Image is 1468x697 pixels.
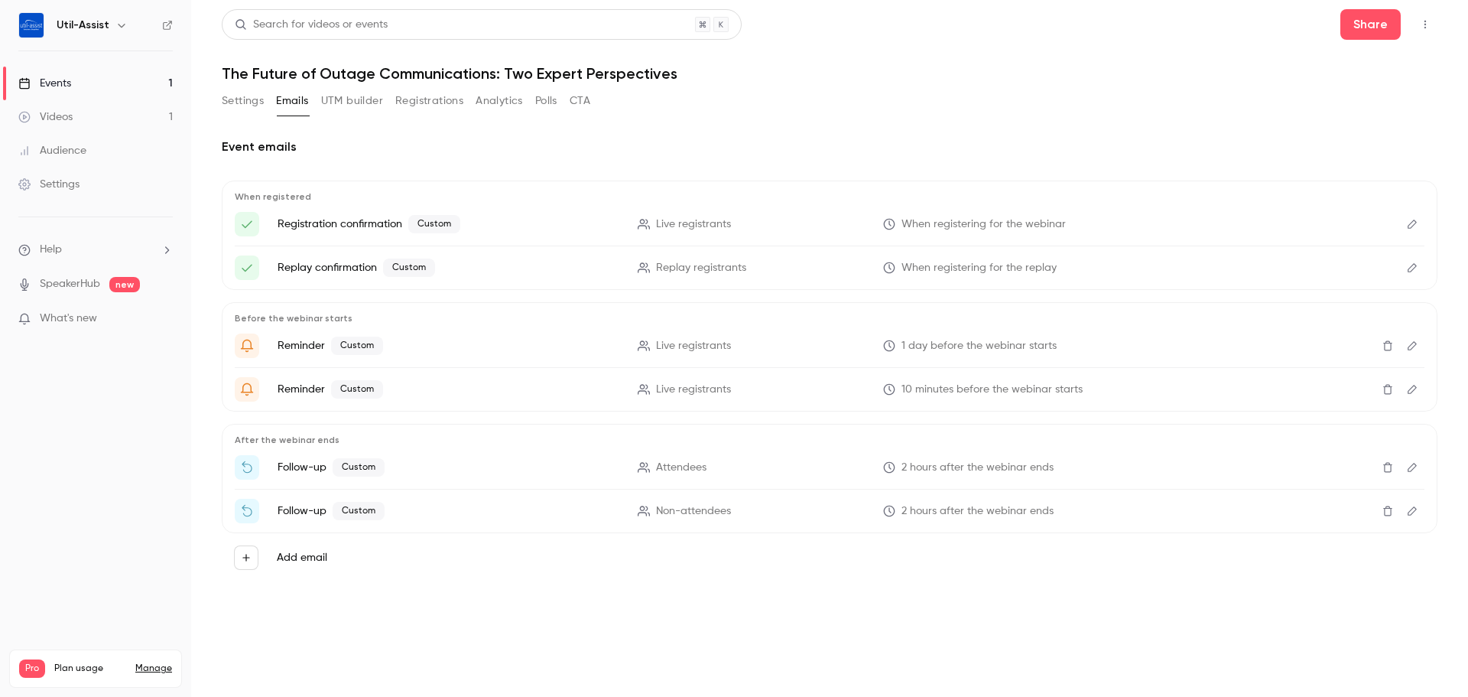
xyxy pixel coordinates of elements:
[154,312,173,326] iframe: Noticeable Trigger
[276,89,308,113] button: Emails
[476,89,523,113] button: Analytics
[901,338,1057,354] span: 1 day before the webinar starts
[18,177,80,192] div: Settings
[278,380,619,399] p: Reminder
[222,89,264,113] button: Settings
[18,143,86,158] div: Audience
[656,503,731,519] span: Non-attendees
[1400,212,1424,236] button: Edit
[331,380,383,399] span: Custom
[1375,377,1400,402] button: Delete
[19,13,44,37] img: Util-Assist
[1400,499,1424,523] button: Edit
[235,377,1424,402] li: "{{ event_name }}" is About to Start!
[57,18,109,33] h6: Util-Assist
[656,338,731,354] span: Live registrants
[235,256,1424,280] li: Watch the {{ event_name }} Replay
[1375,334,1400,358] button: Delete
[1375,455,1400,480] button: Delete
[331,337,383,355] span: Custom
[1375,499,1400,523] button: Delete
[235,455,1424,480] li: Thanks for attending {{ event_name }}
[278,337,619,355] p: Reminder
[19,660,45,678] span: Pro
[1340,9,1401,40] button: Share
[901,382,1083,398] span: 10 minutes before the webinar starts
[901,460,1054,476] span: 2 hours after the webinar ends
[333,458,385,477] span: Custom
[54,663,126,675] span: Plan usage
[278,502,619,520] p: Follow-up
[109,277,140,292] span: new
[18,242,173,258] li: help-dropdown-opener
[1400,377,1424,402] button: Edit
[333,502,385,520] span: Custom
[235,334,1424,358] li: Get Ready for '{{ event_name }}' tomorrow!
[383,259,435,277] span: Custom
[235,17,388,33] div: Search for videos or events
[901,217,1066,233] span: When registering for the webinar
[570,89,590,113] button: CTA
[18,76,71,91] div: Events
[222,138,1437,156] h2: Event emails
[656,382,731,398] span: Live registrants
[395,89,463,113] button: Registrations
[1400,256,1424,280] button: Edit
[40,311,97,327] span: What's new
[278,215,619,233] p: Registration confirmation
[277,550,327,565] label: Add email
[235,499,1424,523] li: We Missed You at {{ event_name }}
[235,312,1424,324] p: Before the webinar starts
[901,503,1054,519] span: 2 hours after the webinar ends
[18,109,73,125] div: Videos
[656,260,746,276] span: Replay registrants
[408,215,460,233] span: Custom
[656,460,706,476] span: Attendees
[40,276,100,292] a: SpeakerHub
[1400,334,1424,358] button: Edit
[901,260,1057,276] span: When registering for the replay
[656,217,731,233] span: Live registrants
[235,191,1424,203] p: When registered
[135,663,172,675] a: Manage
[535,89,557,113] button: Polls
[222,64,1437,83] h1: The Future of Outage Communications: Two Expert Perspectives
[321,89,383,113] button: UTM builder
[1400,455,1424,480] button: Edit
[40,242,62,258] span: Help
[235,434,1424,446] p: After the webinar ends
[235,212,1424,236] li: You're Registered for "{{ event_name }}"!
[278,259,619,277] p: Replay confirmation
[278,458,619,477] p: Follow-up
